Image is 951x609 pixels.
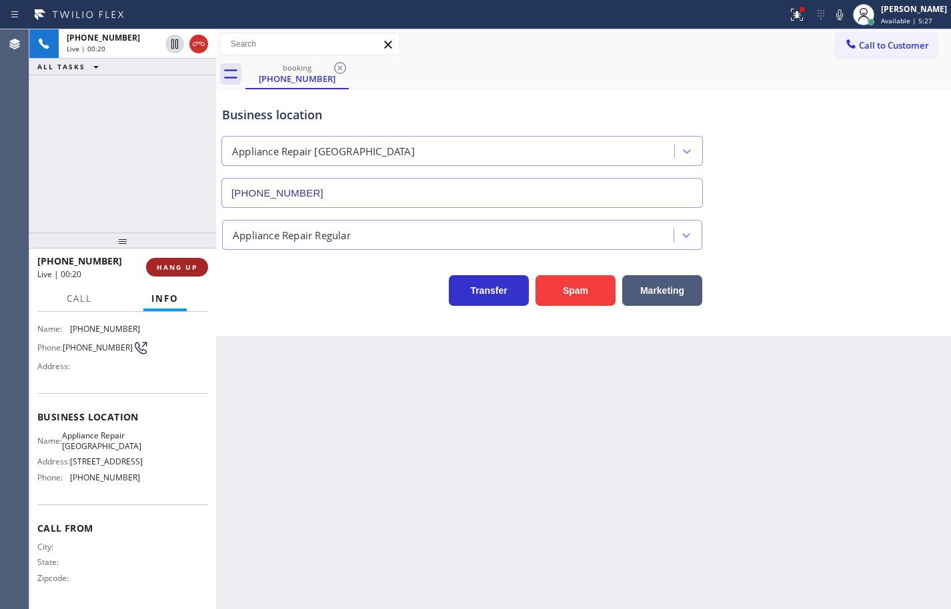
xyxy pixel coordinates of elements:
span: Zipcode: [37,573,73,583]
span: [PHONE_NUMBER] [70,472,140,482]
div: [PERSON_NAME] [881,3,947,15]
span: Name: [37,324,70,334]
span: [PHONE_NUMBER] [70,324,140,334]
button: Hang up [189,35,208,53]
button: HANG UP [146,258,208,277]
span: Info [151,293,179,304]
span: Appliance Repair [GEOGRAPHIC_DATA] [62,430,141,451]
span: Available | 5:27 [881,16,932,25]
button: Mute [830,5,849,24]
span: Address: [37,361,73,371]
span: City: [37,542,73,552]
div: Appliance Repair [GEOGRAPHIC_DATA] [232,144,415,159]
span: Call From [37,522,208,534]
span: Call to Customer [859,39,929,51]
span: [STREET_ADDRESS] [70,456,143,466]
div: [PHONE_NUMBER] [247,73,347,85]
div: Business location [222,106,702,124]
div: booking [247,63,347,73]
div: Appliance Repair Regular [233,227,351,243]
span: Phone: [37,472,70,482]
button: Call [59,286,100,312]
button: Transfer [449,275,529,306]
span: Address: [37,456,70,466]
span: [PHONE_NUMBER] [67,32,140,43]
span: [PHONE_NUMBER] [63,342,133,352]
span: Phone: [37,342,63,352]
button: Hold Customer [165,35,184,53]
span: State: [37,557,73,567]
button: Call to Customer [836,33,938,58]
span: ALL TASKS [37,62,85,71]
span: Live | 00:20 [67,44,105,53]
button: Marketing [622,275,702,306]
span: HANG UP [157,263,197,272]
span: Live | 00:20 [37,269,81,280]
input: Phone Number [221,178,703,208]
button: ALL TASKS [29,59,112,75]
div: (490) 331-7735 [247,59,347,88]
span: Name: [37,436,62,446]
span: Call [67,293,92,304]
button: Info [143,286,187,312]
input: Search [221,33,399,55]
button: Spam [536,275,616,306]
span: [PHONE_NUMBER] [37,255,122,267]
span: Business location [37,410,208,423]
